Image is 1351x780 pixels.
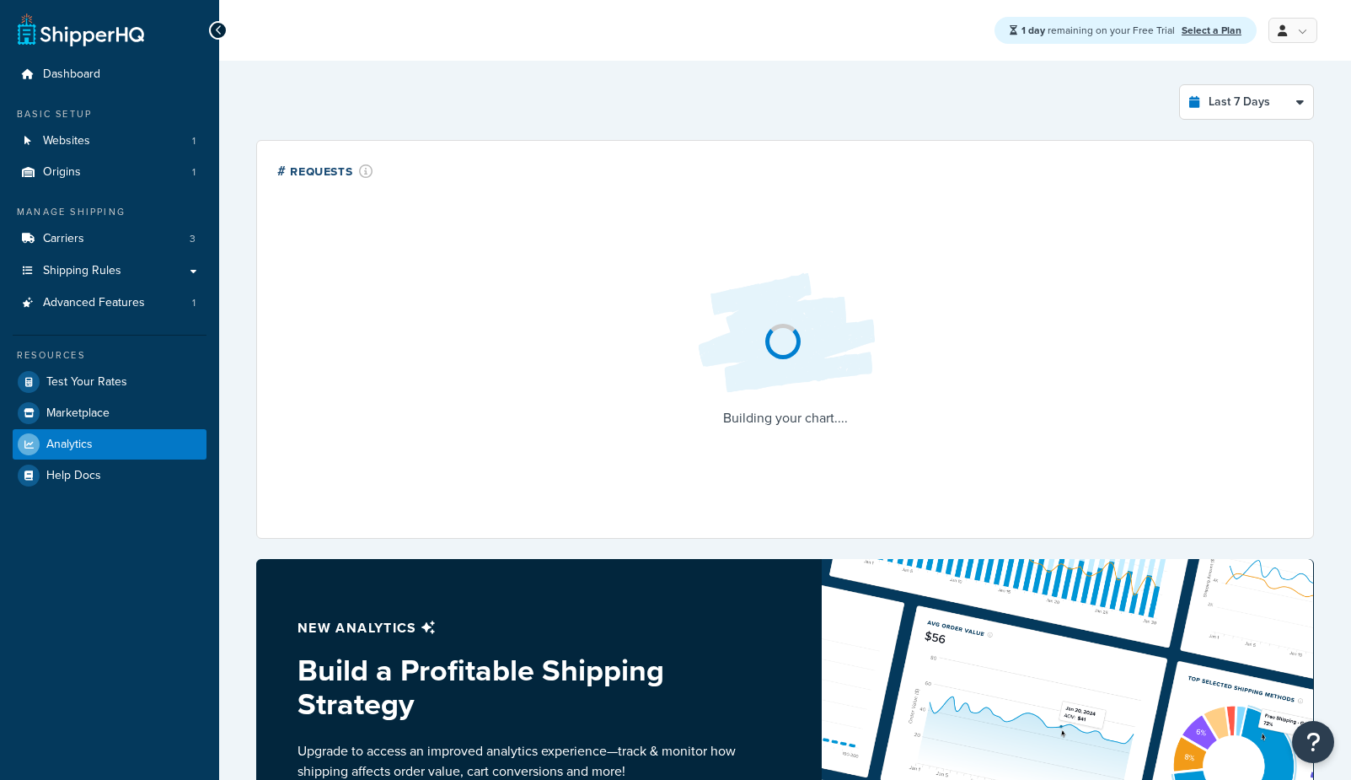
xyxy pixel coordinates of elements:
a: Shipping Rules [13,256,206,287]
span: 1 [192,134,196,148]
a: Websites1 [13,126,206,157]
li: Carriers [13,223,206,255]
span: Shipping Rules [43,264,121,278]
span: 1 [192,296,196,310]
div: Manage Shipping [13,205,206,219]
a: Select a Plan [1182,23,1241,38]
img: Loading... [684,260,887,406]
span: Advanced Features [43,296,145,310]
span: remaining on your Free Trial [1021,23,1177,38]
a: Marketplace [13,398,206,428]
span: 1 [192,165,196,180]
span: 3 [190,232,196,246]
p: New analytics [298,616,745,640]
a: Test Your Rates [13,367,206,397]
strong: 1 day [1021,23,1045,38]
a: Help Docs [13,460,206,491]
button: Open Resource Center [1292,721,1334,763]
span: Origins [43,165,81,180]
span: Websites [43,134,90,148]
li: Websites [13,126,206,157]
li: Advanced Features [13,288,206,319]
span: Marketplace [46,406,110,421]
span: Dashboard [43,67,100,82]
span: Carriers [43,232,84,246]
a: Carriers3 [13,223,206,255]
div: Basic Setup [13,107,206,121]
div: Resources [13,348,206,363]
p: Building your chart.... [684,406,887,430]
div: # Requests [277,161,373,180]
a: Advanced Features1 [13,288,206,319]
a: Origins1 [13,157,206,188]
span: Help Docs [46,469,101,483]
a: Dashboard [13,59,206,90]
span: Analytics [46,438,93,452]
h3: Build a Profitable Shipping Strategy [298,654,745,720]
li: Origins [13,157,206,188]
a: Analytics [13,429,206,460]
span: Test Your Rates [46,375,127,390]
